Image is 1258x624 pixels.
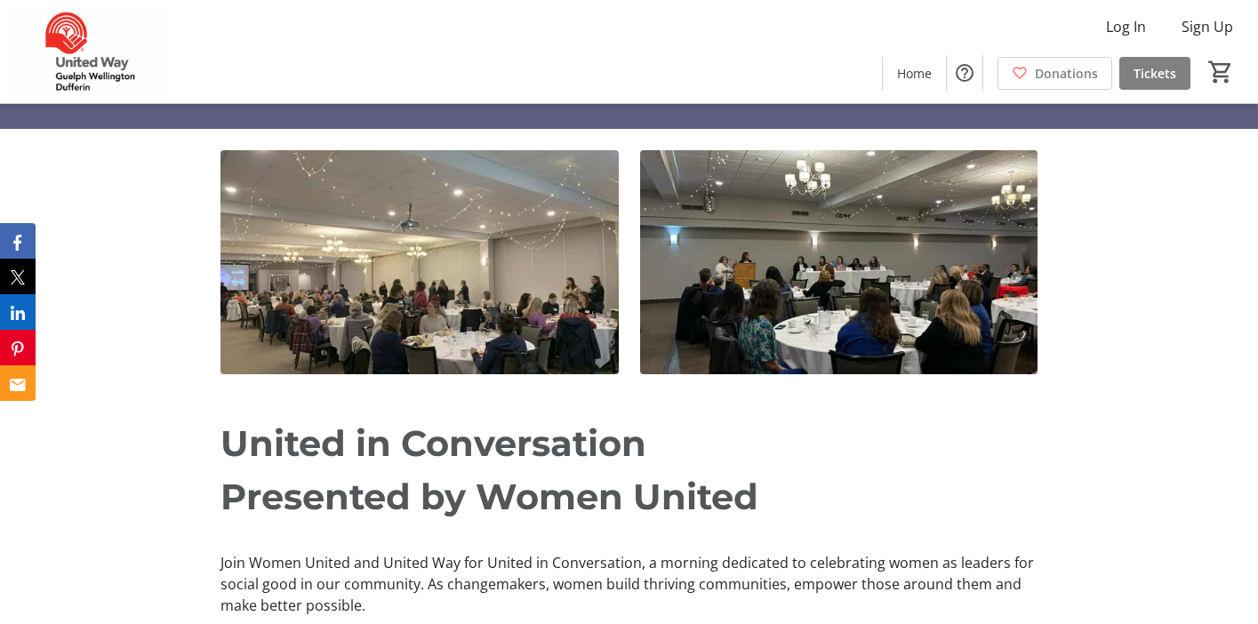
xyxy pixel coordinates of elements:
button: Sign Up [1167,12,1247,41]
a: Tickets [1119,57,1190,90]
span: Tickets [1134,64,1176,83]
img: United Way Guelph Wellington Dufferin's Logo [11,7,169,96]
a: Donations [998,57,1112,90]
span: Donations [1035,64,1098,83]
span: Sign Up [1182,16,1233,37]
img: undefined [640,150,1038,374]
button: Help [947,55,982,91]
button: Cart [1205,56,1237,88]
span: Log In [1106,16,1146,37]
button: Log In [1092,12,1160,41]
span: Home [897,64,932,83]
p: United in Conversation [220,417,1038,470]
a: Home [883,57,946,90]
img: undefined [220,150,619,374]
p: Join Women United and United Way for United in Conversation, a morning dedicated to celebrating w... [220,552,1038,616]
p: Presented by Women United [220,470,1038,524]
